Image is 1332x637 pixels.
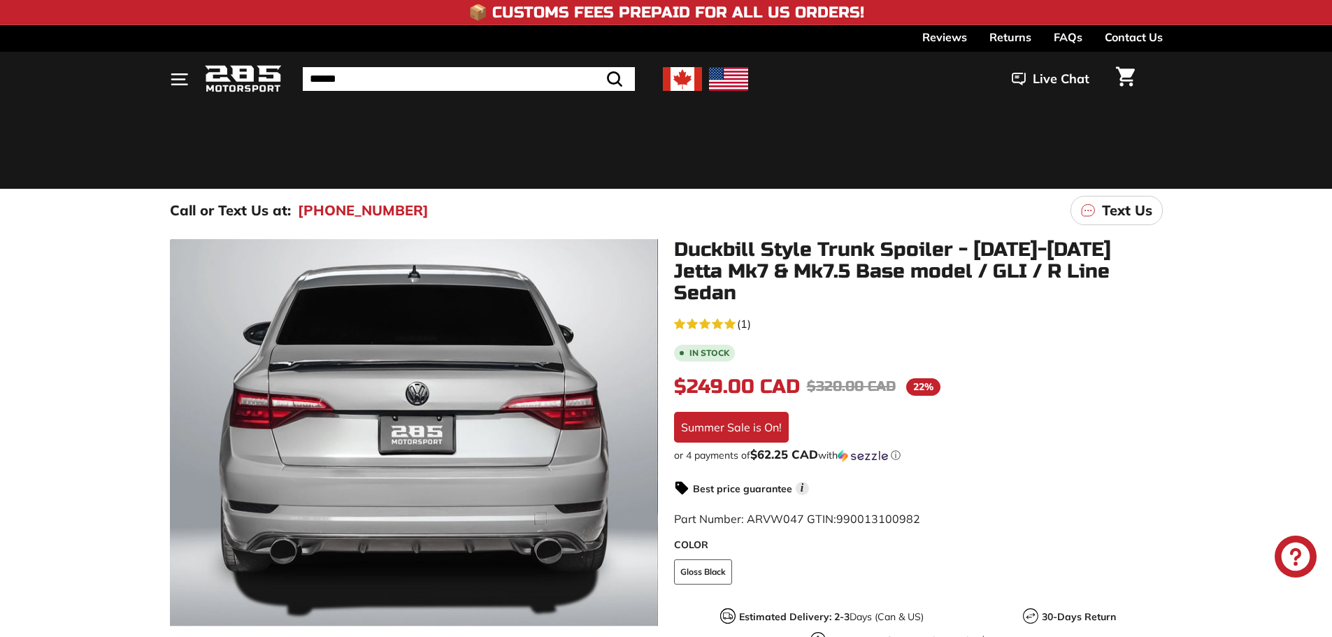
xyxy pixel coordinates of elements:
[674,239,1163,303] h1: Duckbill Style Trunk Spoiler - [DATE]-[DATE] Jetta Mk7 & Mk7.5 Base model / GLI / R Line Sedan
[674,538,1163,552] label: COLOR
[205,63,282,96] img: Logo_285_Motorsport_areodynamics_components
[674,314,1163,332] a: 5.0 rating (1 votes)
[906,378,940,396] span: 22%
[693,482,792,495] strong: Best price guarantee
[303,67,635,91] input: Search
[739,610,850,623] strong: Estimated Delivery: 2-3
[1054,25,1082,49] a: FAQs
[1108,55,1143,103] a: Cart
[674,448,1163,462] div: or 4 payments of$62.25 CADwithSezzle Click to learn more about Sezzle
[1270,536,1321,581] inbox-online-store-chat: Shopify online store chat
[468,4,864,21] h4: 📦 Customs Fees Prepaid for All US Orders!
[836,512,920,526] span: 990013100982
[796,482,809,495] span: i
[674,448,1163,462] div: or 4 payments of with
[674,412,789,443] div: Summer Sale is On!
[1042,610,1116,623] strong: 30-Days Return
[689,349,729,357] b: In stock
[674,375,800,399] span: $249.00 CAD
[989,25,1031,49] a: Returns
[807,378,896,395] span: $320.00 CAD
[1033,70,1089,88] span: Live Chat
[1102,200,1152,221] p: Text Us
[1070,196,1163,225] a: Text Us
[922,25,967,49] a: Reviews
[737,315,751,332] span: (1)
[838,450,888,462] img: Sezzle
[994,62,1108,96] button: Live Chat
[739,610,924,624] p: Days (Can & US)
[1105,25,1163,49] a: Contact Us
[750,447,818,461] span: $62.25 CAD
[298,200,429,221] a: [PHONE_NUMBER]
[674,512,920,526] span: Part Number: ARVW047 GTIN:
[170,200,291,221] p: Call or Text Us at:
